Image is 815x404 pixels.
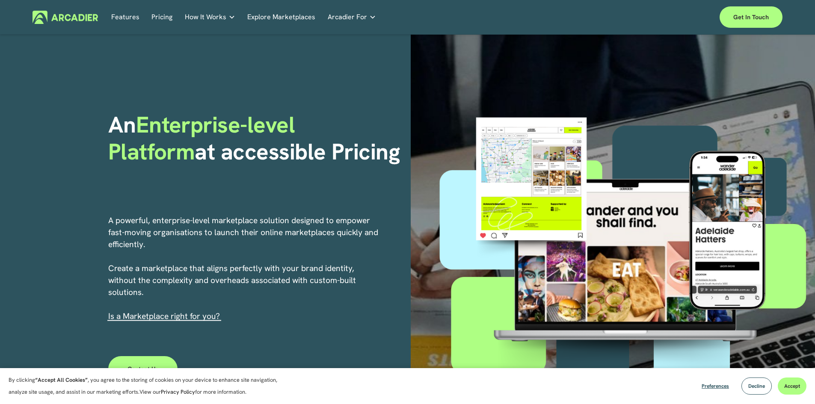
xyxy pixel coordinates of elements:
a: Privacy Policy [161,388,195,395]
iframe: Chat Widget [772,363,815,404]
a: Features [111,11,139,24]
a: Pricing [151,11,172,24]
button: Preferences [695,377,735,395]
button: Decline [741,377,772,395]
span: How It Works [185,11,226,23]
h1: An at accessible Pricing [108,112,405,165]
a: Get in touch [720,6,782,28]
span: Decline [748,383,765,389]
p: A powerful, enterprise-level marketplace solution designed to empower fast-moving organisations t... [108,215,379,322]
p: By clicking , you agree to the storing of cookies on your device to enhance site navigation, anal... [9,374,287,398]
strong: “Accept All Cookies” [35,376,88,383]
span: I [108,311,220,321]
span: Preferences [702,383,729,389]
img: Arcadier [33,11,98,24]
span: Enterprise-level Platform [108,110,301,166]
a: folder dropdown [328,11,376,24]
span: Arcadier For [328,11,367,23]
a: Contact Us [108,356,178,382]
a: folder dropdown [185,11,235,24]
a: Explore Marketplaces [247,11,315,24]
a: s a Marketplace right for you? [110,311,220,321]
